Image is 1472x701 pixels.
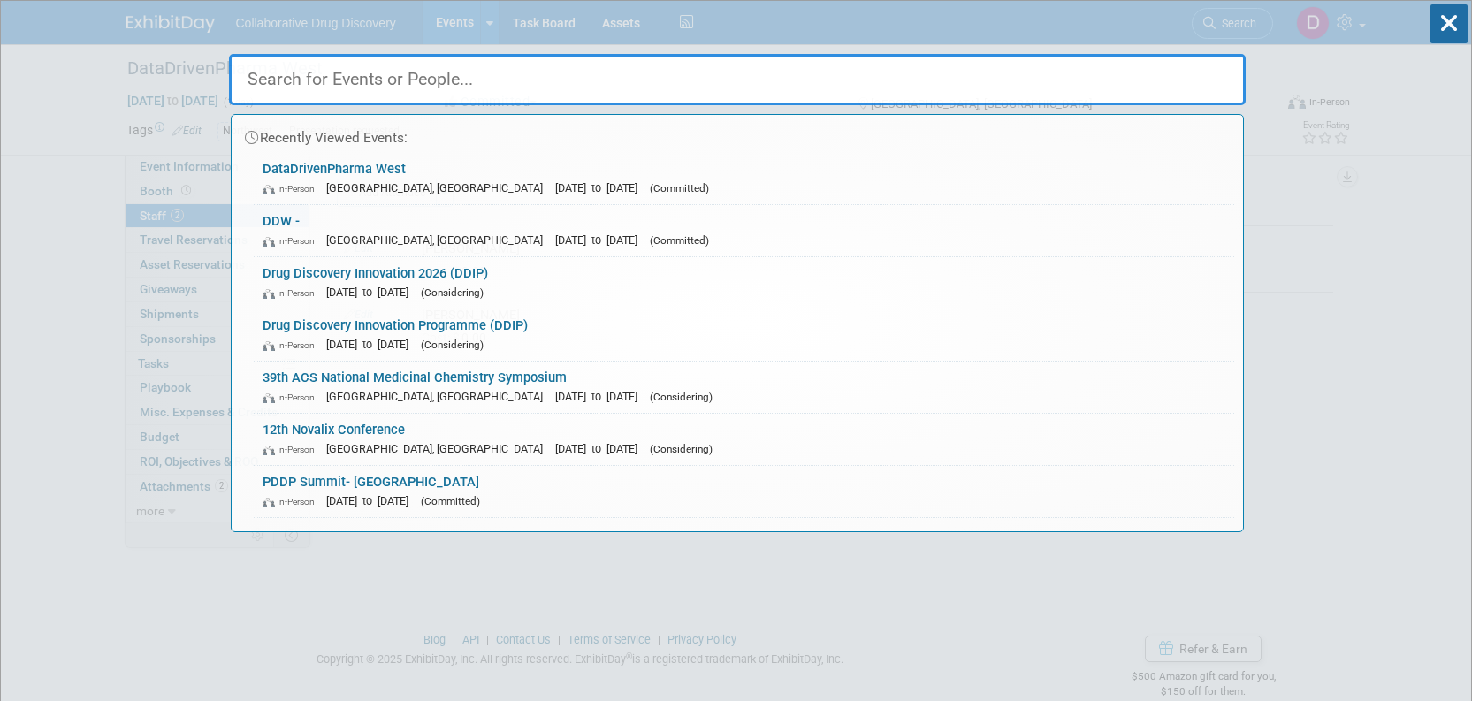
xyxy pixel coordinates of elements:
span: (Committed) [650,234,709,247]
span: [DATE] to [DATE] [326,494,417,507]
span: In-Person [263,339,323,351]
span: In-Person [263,444,323,455]
a: Drug Discovery Innovation 2026 (DDIP) In-Person [DATE] to [DATE] (Considering) [254,257,1234,309]
span: [GEOGRAPHIC_DATA], [GEOGRAPHIC_DATA] [326,442,552,455]
span: (Considering) [650,443,713,455]
span: In-Person [263,496,323,507]
span: [DATE] to [DATE] [555,181,646,194]
div: Recently Viewed Events: [240,115,1234,153]
span: (Considering) [421,286,484,299]
a: DataDrivenPharma West In-Person [GEOGRAPHIC_DATA], [GEOGRAPHIC_DATA] [DATE] to [DATE] (Committed) [254,153,1234,204]
span: [GEOGRAPHIC_DATA], [GEOGRAPHIC_DATA] [326,181,552,194]
span: (Considering) [421,339,484,351]
a: Drug Discovery Innovation Programme (DDIP) In-Person [DATE] to [DATE] (Considering) [254,309,1234,361]
span: [DATE] to [DATE] [555,442,646,455]
input: Search for Events or People... [229,54,1246,105]
span: [DATE] to [DATE] [555,390,646,403]
span: In-Person [263,183,323,194]
span: In-Person [263,235,323,247]
span: [DATE] to [DATE] [326,286,417,299]
span: In-Person [263,392,323,403]
span: (Considering) [650,391,713,403]
span: (Committed) [421,495,480,507]
a: 39th ACS National Medicinal Chemistry Symposium In-Person [GEOGRAPHIC_DATA], [GEOGRAPHIC_DATA] [D... [254,362,1234,413]
span: [DATE] to [DATE] [326,338,417,351]
span: [GEOGRAPHIC_DATA], [GEOGRAPHIC_DATA] [326,233,552,247]
span: [DATE] to [DATE] [555,233,646,247]
a: PDDP Summit- [GEOGRAPHIC_DATA] In-Person [DATE] to [DATE] (Committed) [254,466,1234,517]
span: In-Person [263,287,323,299]
span: [GEOGRAPHIC_DATA], [GEOGRAPHIC_DATA] [326,390,552,403]
a: 12th Novalix Conference In-Person [GEOGRAPHIC_DATA], [GEOGRAPHIC_DATA] [DATE] to [DATE] (Consider... [254,414,1234,465]
span: (Committed) [650,182,709,194]
a: DDW - In-Person [GEOGRAPHIC_DATA], [GEOGRAPHIC_DATA] [DATE] to [DATE] (Committed) [254,205,1234,256]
